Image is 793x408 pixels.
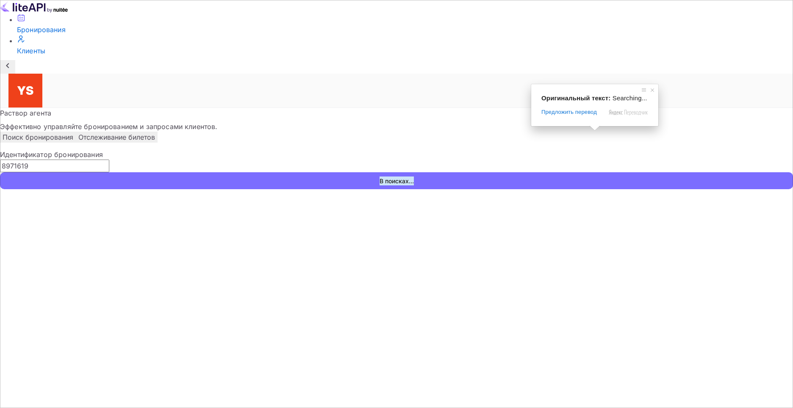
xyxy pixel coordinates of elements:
a: Клиенты [17,35,793,56]
ya-tr-span: Клиенты [17,47,45,55]
ya-tr-span: Бронирования [17,25,66,34]
span: Оригинальный текст: [541,94,610,102]
span: Предложить перевод [541,108,597,116]
ya-tr-span: Отслеживание билетов [78,133,155,141]
span: Searching... [613,94,647,102]
img: Служба Поддержки Яндекса [8,74,42,108]
ya-tr-span: В поисках... [380,176,414,185]
ya-tr-span: Поиск бронирования [3,133,73,141]
a: Бронирования [17,14,793,35]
